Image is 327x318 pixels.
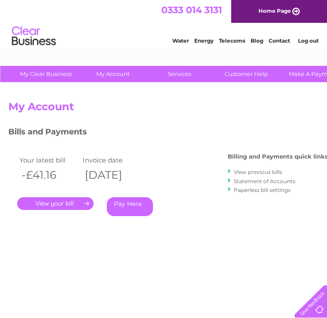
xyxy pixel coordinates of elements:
a: View previous bills [234,169,282,175]
th: -£41.16 [17,166,80,184]
a: . [17,197,94,210]
a: Energy [194,37,214,44]
a: My Account [76,66,149,82]
a: Services [143,66,216,82]
a: Statement of Accounts [234,178,295,184]
a: Pay Here [107,197,153,216]
a: 0333 014 3131 [161,4,222,15]
td: Invoice date [80,154,144,166]
a: Contact [269,37,290,44]
a: My Clear Business [10,66,82,82]
a: Paperless bill settings [234,187,291,193]
a: Blog [251,37,263,44]
a: Log out [298,37,319,44]
a: Water [172,37,189,44]
a: Telecoms [219,37,245,44]
img: logo.png [11,23,56,50]
th: [DATE] [80,166,144,184]
a: Customer Help [210,66,283,82]
td: Your latest bill [17,154,80,166]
